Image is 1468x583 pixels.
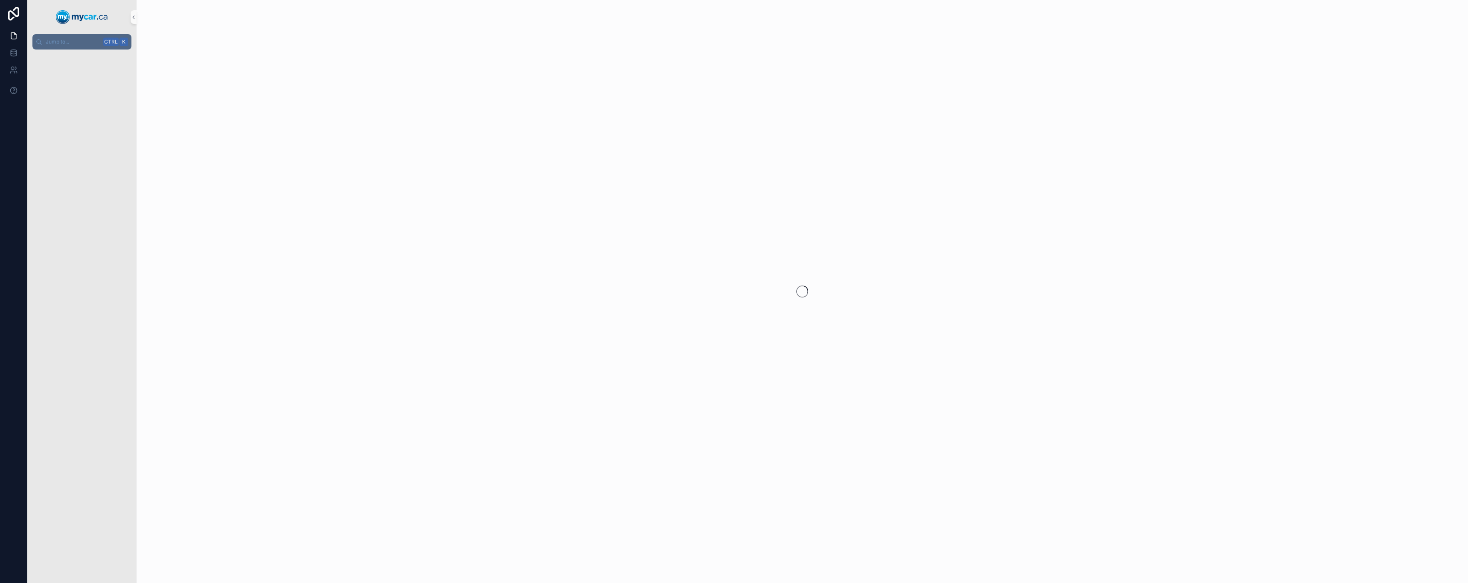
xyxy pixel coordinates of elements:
[27,50,137,65] div: scrollable content
[46,38,100,45] span: Jump to...
[103,38,119,46] span: Ctrl
[32,34,131,50] button: Jump to...CtrlK
[120,38,127,45] span: K
[56,10,108,24] img: App logo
